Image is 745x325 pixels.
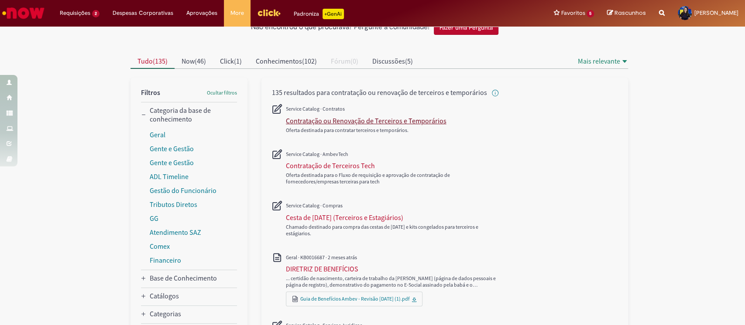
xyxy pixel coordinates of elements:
[607,9,646,17] a: Rascunhos
[251,24,429,31] h2: Não encontrou o que procurava? Pergunte à comunidade!
[60,9,90,17] span: Requisições
[561,9,585,17] span: Favoritos
[434,20,498,35] button: Fazer uma Pergunta
[615,9,646,17] span: Rascunhos
[92,10,100,17] span: 2
[230,9,244,17] span: More
[113,9,173,17] span: Despesas Corporativas
[186,9,217,17] span: Aprovações
[587,10,594,17] span: 5
[294,9,344,19] div: Padroniza
[257,6,281,19] img: click_logo_yellow_360x200.png
[323,9,344,19] p: +GenAi
[694,9,738,17] span: [PERSON_NAME]
[1,4,46,22] img: ServiceNow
